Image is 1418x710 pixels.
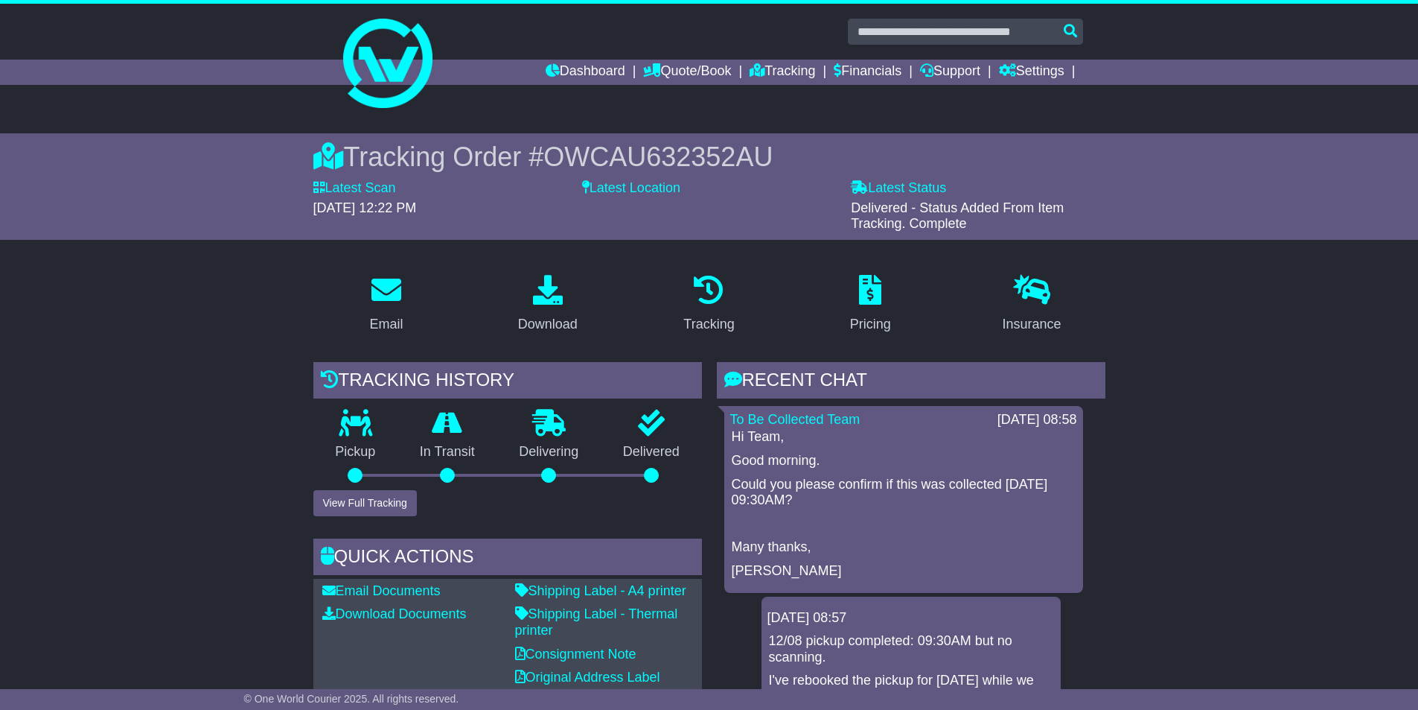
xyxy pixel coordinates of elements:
[769,633,1053,665] p: 12/08 pickup completed: 09:30AM but no scanning.
[546,60,625,85] a: Dashboard
[999,60,1064,85] a: Settings
[732,539,1076,556] p: Many thanks,
[313,539,702,579] div: Quick Actions
[360,270,412,340] a: Email
[244,693,459,705] span: © One World Courier 2025. All rights reserved.
[997,412,1077,428] div: [DATE] 08:58
[730,412,860,427] a: To Be Collected Team
[851,180,946,197] label: Latest Status
[582,180,680,197] label: Latest Location
[313,200,417,215] span: [DATE] 12:22 PM
[601,444,702,460] p: Delivered
[397,444,497,460] p: In Transit
[717,362,1105,402] div: RECENT CHAT
[732,477,1076,509] p: Could you please confirm if this was collected [DATE] 09:30AM?
[732,453,1076,469] p: Good morning.
[920,60,980,85] a: Support
[497,444,601,460] p: Delivering
[508,270,587,340] a: Download
[683,314,734,335] div: Tracking
[850,314,891,335] div: Pricing
[369,314,403,335] div: Email
[313,444,398,460] p: Pickup
[518,314,578,335] div: Download
[313,490,417,516] button: View Full Tracking
[851,200,1064,232] span: Delivered - Status Added From Item Tracking. Complete
[515,583,686,598] a: Shipping Label - A4 printer
[322,583,441,598] a: Email Documents
[732,429,1076,446] p: Hi Team,
[322,606,467,621] a: Download Documents
[834,60,901,85] a: Financials
[543,142,773,172] span: OWCAU632352AU
[732,563,1076,580] p: [PERSON_NAME]
[769,673,1053,705] p: I've rebooked the pickup for [DATE] while we wait for the client to confirm pickup.
[1003,314,1061,335] div: Insurance
[767,610,1055,627] div: [DATE] 08:57
[840,270,901,340] a: Pricing
[515,647,636,662] a: Consignment Note
[313,362,702,402] div: Tracking history
[313,141,1105,173] div: Tracking Order #
[674,270,744,340] a: Tracking
[750,60,815,85] a: Tracking
[643,60,731,85] a: Quote/Book
[515,606,678,638] a: Shipping Label - Thermal printer
[993,270,1071,340] a: Insurance
[313,180,396,197] label: Latest Scan
[515,670,660,685] a: Original Address Label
